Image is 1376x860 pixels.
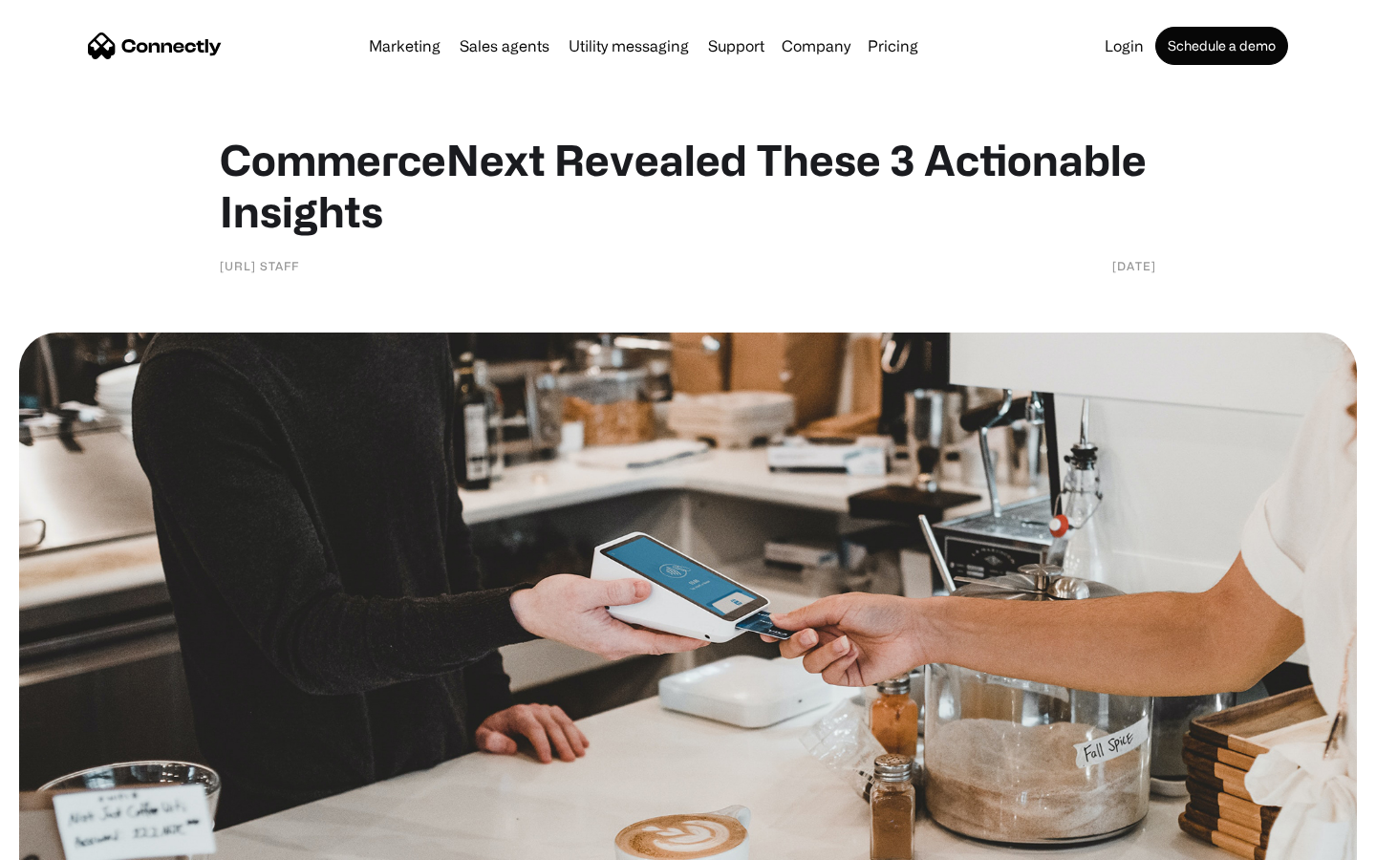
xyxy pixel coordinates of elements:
[88,32,222,60] a: home
[1097,38,1151,54] a: Login
[700,38,772,54] a: Support
[1112,256,1156,275] div: [DATE]
[561,38,697,54] a: Utility messaging
[776,32,856,59] div: Company
[19,827,115,853] aside: Language selected: English
[782,32,850,59] div: Company
[860,38,926,54] a: Pricing
[220,256,299,275] div: [URL] Staff
[38,827,115,853] ul: Language list
[1155,27,1288,65] a: Schedule a demo
[452,38,557,54] a: Sales agents
[361,38,448,54] a: Marketing
[220,134,1156,237] h1: CommerceNext Revealed These 3 Actionable Insights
